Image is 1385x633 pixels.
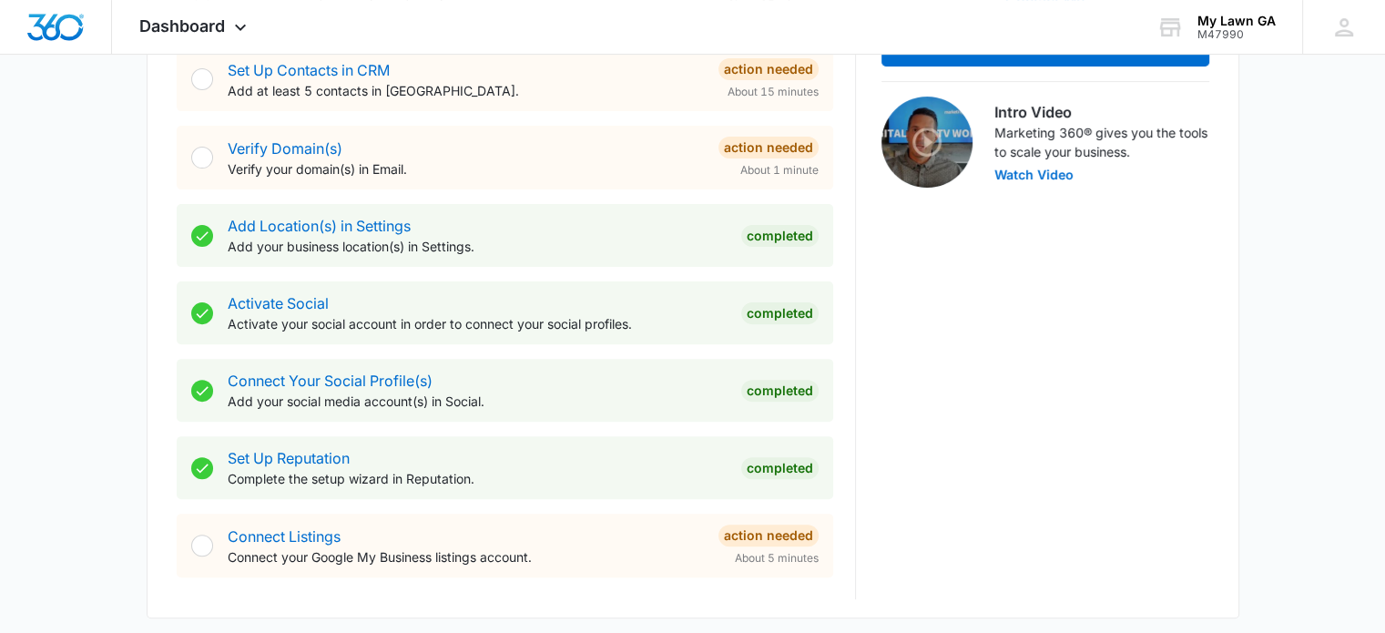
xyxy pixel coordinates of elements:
p: Complete the setup wizard in Reputation. [228,469,727,488]
span: About 1 minute [740,162,819,179]
a: Set Up Reputation [228,449,350,467]
div: Completed [741,380,819,402]
div: account id [1197,28,1276,41]
div: Action Needed [718,137,819,158]
p: Add your social media account(s) in Social. [228,392,727,411]
p: Marketing 360® gives you the tools to scale your business. [994,123,1209,161]
p: Activate your social account in order to connect your social profiles. [228,314,727,333]
a: Connect Listings [228,527,341,546]
p: Add at least 5 contacts in [GEOGRAPHIC_DATA]. [228,81,704,100]
a: Add Location(s) in Settings [228,217,411,235]
a: Activate Social [228,294,329,312]
span: About 15 minutes [728,84,819,100]
div: Completed [741,457,819,479]
a: Set Up Contacts in CRM [228,61,390,79]
a: Verify Domain(s) [228,139,342,158]
p: Connect your Google My Business listings account. [228,547,704,567]
h3: Intro Video [994,101,1209,123]
a: Connect Your Social Profile(s) [228,372,433,390]
span: Dashboard [139,16,225,36]
p: Verify your domain(s) in Email. [228,159,704,179]
div: Action Needed [718,58,819,80]
img: Intro Video [881,97,973,188]
div: account name [1197,14,1276,28]
div: Completed [741,225,819,247]
div: Completed [741,302,819,324]
span: About 5 minutes [735,550,819,567]
button: Watch Video [994,168,1074,181]
div: Action Needed [718,525,819,546]
p: Add your business location(s) in Settings. [228,237,727,256]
